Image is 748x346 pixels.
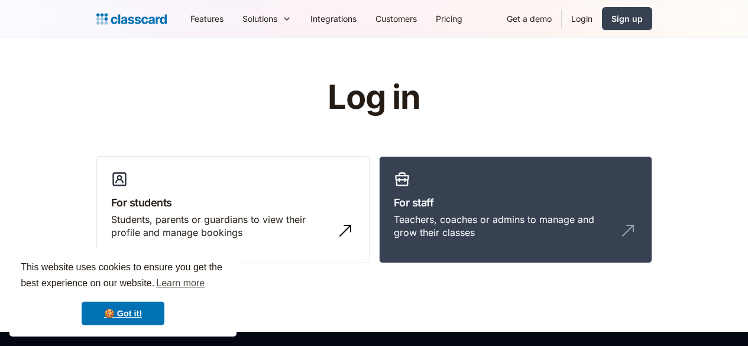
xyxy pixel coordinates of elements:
[181,5,233,32] a: Features
[186,79,562,116] h1: Log in
[111,195,355,211] h3: For students
[9,249,237,337] div: cookieconsent
[497,5,561,32] a: Get a demo
[379,156,652,264] a: For staffTeachers, coaches or admins to manage and grow their classes
[21,260,225,292] span: This website uses cookies to ensure you get the best experience on our website.
[426,5,472,32] a: Pricing
[394,195,637,211] h3: For staff
[602,7,652,30] a: Sign up
[242,12,277,25] div: Solutions
[562,5,602,32] a: Login
[233,5,301,32] div: Solutions
[111,213,331,240] div: Students, parents or guardians to view their profile and manage bookings
[154,274,206,292] a: learn more about cookies
[301,5,366,32] a: Integrations
[82,302,164,325] a: dismiss cookie message
[611,12,643,25] div: Sign up
[394,213,614,240] div: Teachers, coaches or admins to manage and grow their classes
[366,5,426,32] a: Customers
[96,156,370,264] a: For studentsStudents, parents or guardians to view their profile and manage bookings
[96,11,167,27] a: home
